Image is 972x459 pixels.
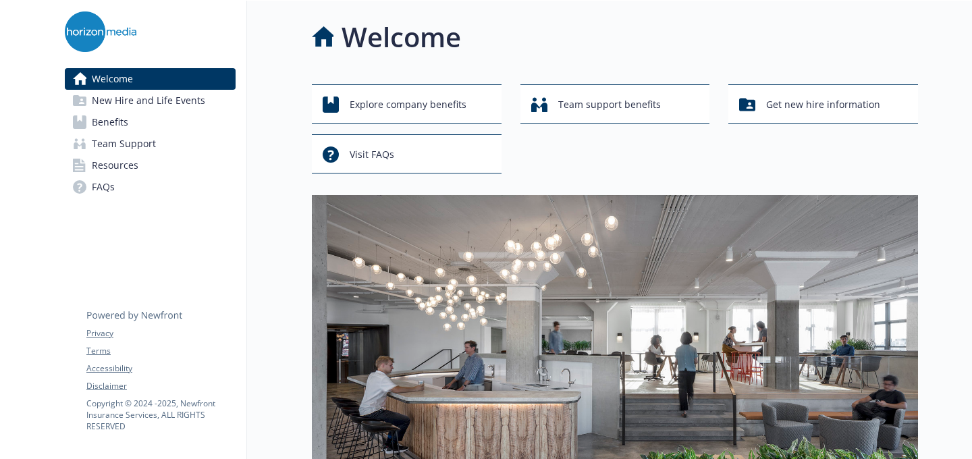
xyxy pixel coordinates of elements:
button: Get new hire information [728,84,918,124]
a: Disclaimer [86,380,235,392]
span: Resources [92,155,138,176]
span: Visit FAQs [350,142,394,167]
button: Team support benefits [520,84,710,124]
span: New Hire and Life Events [92,90,205,111]
h1: Welcome [342,17,461,57]
a: Terms [86,345,235,357]
span: Explore company benefits [350,92,466,117]
a: Welcome [65,68,236,90]
a: Resources [65,155,236,176]
button: Visit FAQs [312,134,502,173]
a: New Hire and Life Events [65,90,236,111]
a: Benefits [65,111,236,133]
a: Team Support [65,133,236,155]
span: FAQs [92,176,115,198]
button: Explore company benefits [312,84,502,124]
span: Benefits [92,111,128,133]
p: Copyright © 2024 - 2025 , Newfront Insurance Services, ALL RIGHTS RESERVED [86,398,235,432]
a: Privacy [86,327,235,340]
span: Get new hire information [766,92,880,117]
a: FAQs [65,176,236,198]
span: Welcome [92,68,133,90]
span: Team support benefits [558,92,661,117]
span: Team Support [92,133,156,155]
a: Accessibility [86,362,235,375]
